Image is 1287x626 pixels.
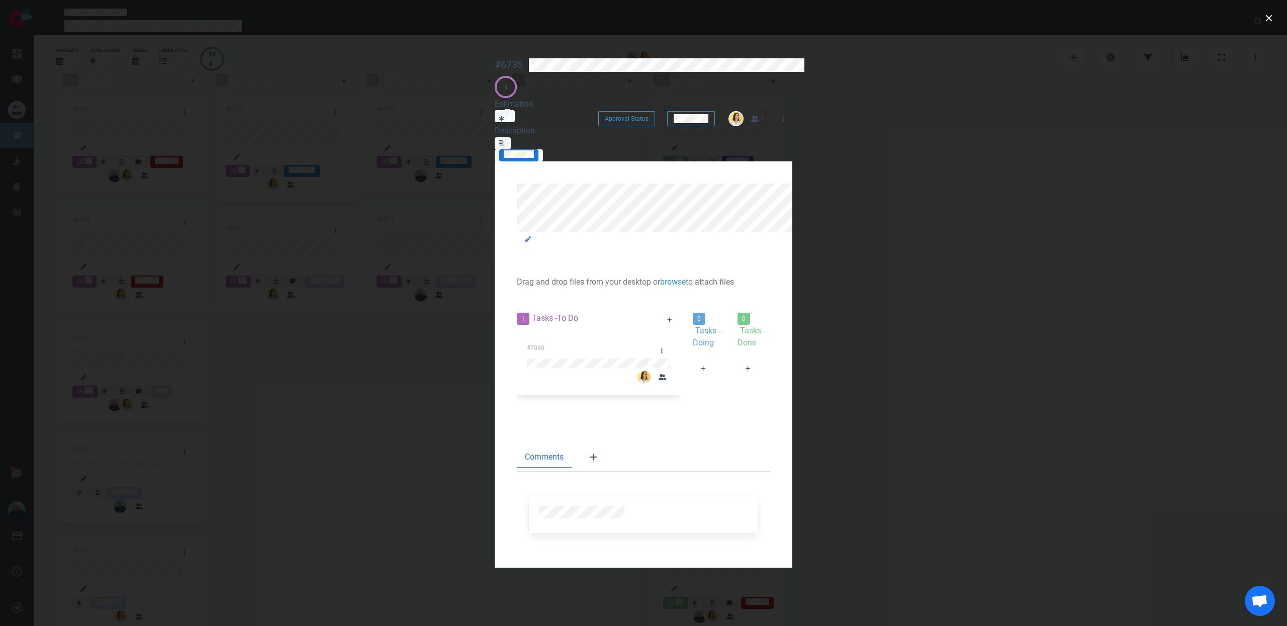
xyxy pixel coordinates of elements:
div: Description [495,125,562,137]
div: #6735 [495,58,523,71]
span: Tasks - To Do [532,313,578,323]
div: Ouvrir le chat [1245,586,1275,616]
div: 1 [504,82,508,92]
span: Comments [525,451,564,463]
span: 0 [738,313,750,325]
span: to attach files [686,277,734,287]
button: close [1261,10,1277,26]
span: Drag and drop files from your desktop or [517,277,660,287]
span: Tasks - Done [738,326,765,347]
button: Approval Status [598,111,655,126]
img: 26 [637,371,651,384]
span: #7080 [527,344,544,351]
span: 0 [693,313,705,325]
a: browse [660,277,686,287]
span: Tasks - Doing [693,326,720,347]
div: Estimation [495,98,562,110]
span: 1 [517,313,529,325]
img: 26 [729,112,743,125]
